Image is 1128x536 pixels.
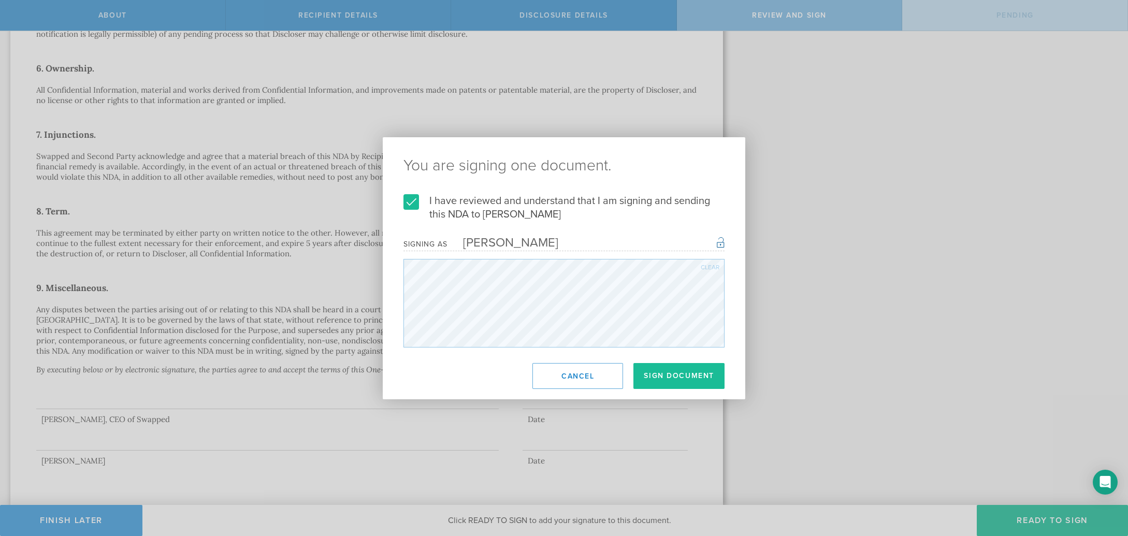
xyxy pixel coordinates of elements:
button: Sign Document [633,363,725,389]
div: Signing as [403,240,447,249]
button: Cancel [532,363,623,389]
div: Open Intercom Messenger [1093,470,1118,495]
label: I have reviewed and understand that I am signing and sending this NDA to [PERSON_NAME] [403,194,725,221]
ng-pluralize: You are signing one document. [403,158,725,173]
div: [PERSON_NAME] [447,235,558,250]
